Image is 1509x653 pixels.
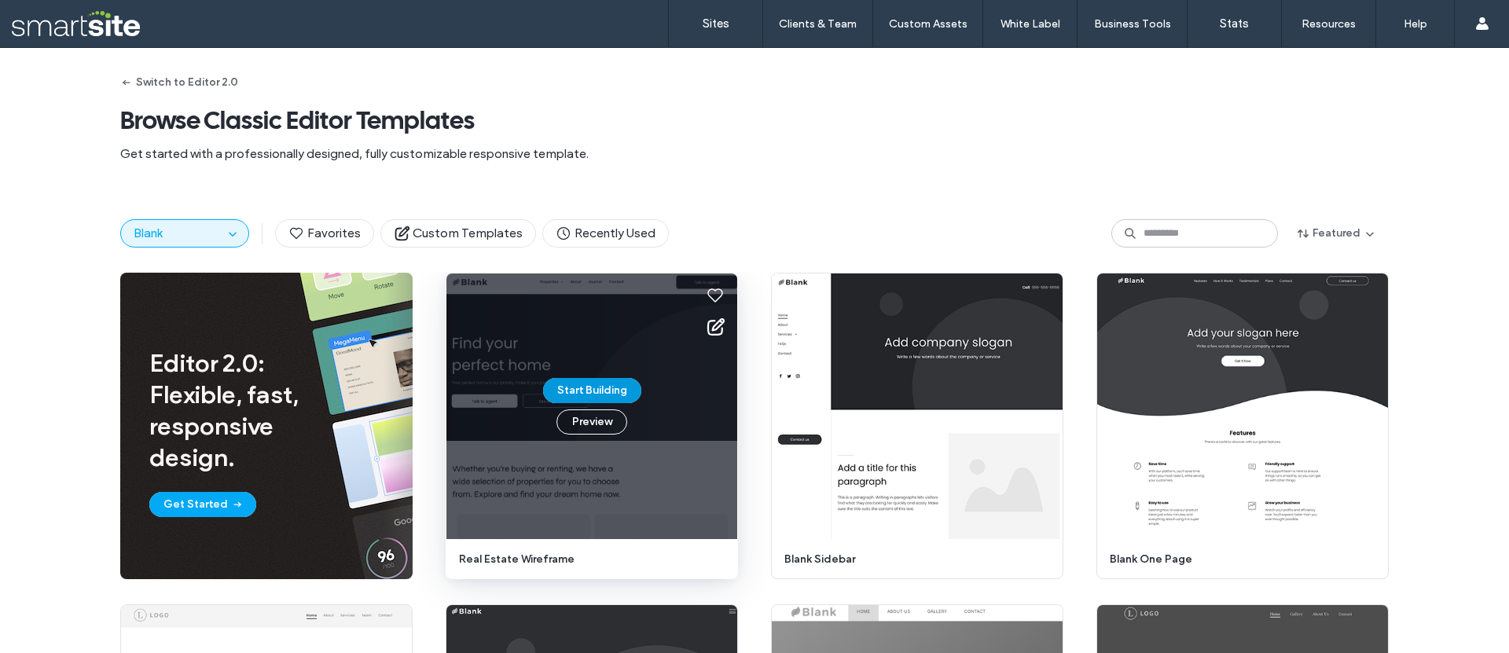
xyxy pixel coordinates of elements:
span: blank sidebar [784,552,1041,567]
label: Business Tools [1094,17,1171,31]
span: Recently Used [556,225,655,242]
button: Featured [1284,221,1389,246]
label: Resources [1302,17,1356,31]
button: Get Started [149,492,256,517]
label: White Label [1000,17,1060,31]
label: Stats [1220,17,1249,31]
span: Custom Templates [394,225,523,242]
span: blank one page [1110,552,1366,567]
span: Favorites [288,225,361,242]
span: Blank [134,226,163,240]
label: Help [1404,17,1427,31]
span: Get started with a professionally designed, fully customizable responsive template. [120,145,1389,163]
button: Custom Templates [380,219,536,248]
button: Favorites [275,219,374,248]
button: Recently Used [542,219,669,248]
label: Sites [703,17,729,31]
label: Clients & Team [779,17,857,31]
button: Blank [121,220,223,247]
span: Editor 2.0: Flexible, fast, responsive design. [149,347,342,473]
button: Start Building [543,378,641,403]
button: Switch to Editor 2.0 [120,70,238,95]
span: Browse Classic Editor Templates [120,105,1389,136]
span: Help [36,11,68,25]
button: Preview [556,409,627,435]
label: Custom Assets [889,17,967,31]
span: real estate wireframe [459,552,715,567]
